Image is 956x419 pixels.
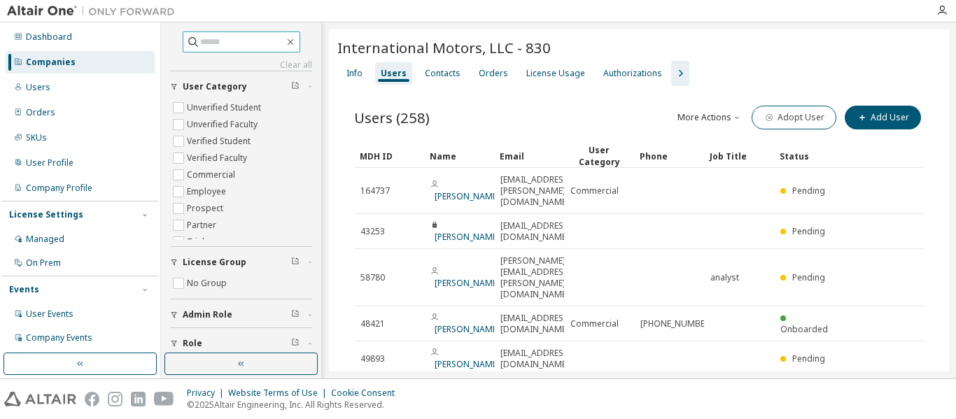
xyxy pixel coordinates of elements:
[187,234,207,250] label: Trial
[187,275,230,292] label: No Group
[183,81,247,92] span: User Category
[4,392,76,406] img: altair_logo.svg
[570,144,628,168] div: User Category
[187,116,260,133] label: Unverified Faculty
[26,82,50,93] div: Users
[792,271,825,283] span: Pending
[360,226,385,237] span: 43253
[360,272,385,283] span: 58780
[170,328,312,359] button: Role
[570,318,619,329] span: Commercial
[183,257,246,268] span: License Group
[640,145,698,167] div: Phone
[500,313,571,335] span: [EMAIL_ADDRESS][DOMAIN_NAME]
[291,81,300,92] span: Clear filter
[108,392,122,406] img: instagram.svg
[526,68,585,79] div: License Usage
[752,106,836,129] button: Adopt User
[792,225,825,237] span: Pending
[170,247,312,278] button: License Group
[170,299,312,330] button: Admin Role
[780,323,828,335] span: Onboarded
[187,150,250,166] label: Verified Faculty
[170,59,312,71] a: Clear all
[187,166,238,183] label: Commercial
[676,106,743,129] button: More Actions
[425,68,461,79] div: Contacts
[500,348,571,370] span: [EMAIL_ADDRESS][DOMAIN_NAME]
[792,185,825,197] span: Pending
[154,392,174,406] img: youtube.svg
[26,332,92,343] div: Company Events
[26,308,73,320] div: User Events
[26,157,73,169] div: User Profile
[85,392,99,406] img: facebook.svg
[26,107,55,118] div: Orders
[435,323,500,335] a: [PERSON_NAME]
[187,217,219,234] label: Partner
[603,68,662,79] div: Authorizations
[360,185,390,197] span: 164737
[435,358,500,370] a: [PERSON_NAME]
[291,309,300,320] span: Clear filter
[291,257,300,268] span: Clear filter
[187,99,264,116] label: Unverified Student
[500,174,571,208] span: [EMAIL_ADDRESS][PERSON_NAME][DOMAIN_NAME]
[360,353,385,364] span: 49893
[570,185,619,197] span: Commercial
[435,277,500,289] a: [PERSON_NAME]
[187,133,253,150] label: Verified Student
[228,388,331,399] div: Website Terms of Use
[26,234,64,245] div: Managed
[354,108,430,127] span: Users (258)
[183,338,202,349] span: Role
[187,388,228,399] div: Privacy
[170,71,312,102] button: User Category
[291,338,300,349] span: Clear filter
[187,183,229,200] label: Employee
[187,200,226,217] label: Prospect
[710,272,739,283] span: analyst
[792,353,825,364] span: Pending
[26,257,61,269] div: On Prem
[381,68,407,79] div: Users
[500,145,558,167] div: Email
[360,145,419,167] div: MDH ID
[183,309,232,320] span: Admin Role
[346,68,363,79] div: Info
[845,106,921,129] button: Add User
[360,318,385,329] span: 48421
[500,220,571,243] span: [EMAIL_ADDRESS][DOMAIN_NAME]
[26,31,72,43] div: Dashboard
[9,284,39,295] div: Events
[7,4,182,18] img: Altair One
[780,145,838,167] div: Status
[331,388,403,399] div: Cookie Consent
[710,145,768,167] div: Job Title
[187,399,403,411] p: © 2025 Altair Engineering, Inc. All Rights Reserved.
[640,318,712,329] span: [PHONE_NUMBER]
[26,183,92,194] div: Company Profile
[9,209,83,220] div: License Settings
[435,231,500,243] a: [PERSON_NAME]
[131,392,146,406] img: linkedin.svg
[435,190,500,202] a: [PERSON_NAME]
[337,38,551,57] span: International Motors, LLC - 830
[430,145,488,167] div: Name
[500,255,571,300] span: [PERSON_NAME][EMAIL_ADDRESS][PERSON_NAME][DOMAIN_NAME]
[479,68,508,79] div: Orders
[26,57,76,68] div: Companies
[26,132,47,143] div: SKUs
